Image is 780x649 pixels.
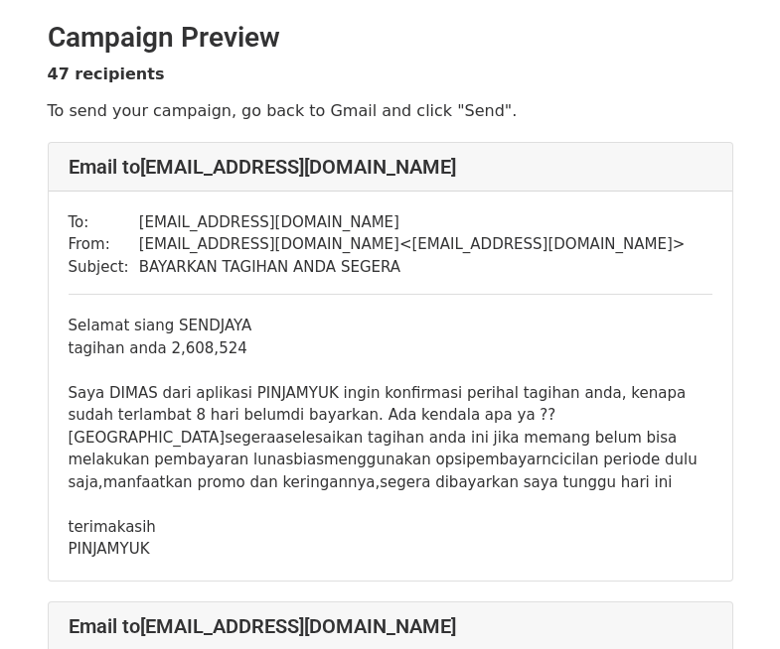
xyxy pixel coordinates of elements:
span: segeraa [225,429,284,447]
span: bias [293,451,324,468]
h2: Campaign Preview [48,21,733,55]
td: [EMAIL_ADDRESS][DOMAIN_NAME] [139,211,686,234]
span: terimakasih [69,518,156,536]
h4: Email to [EMAIL_ADDRESS][DOMAIN_NAME] [69,155,712,179]
p: To send your campaign, go back to Gmail and click "Send". [48,100,733,121]
h4: Email to [EMAIL_ADDRESS][DOMAIN_NAME] [69,614,712,638]
td: BAYARKAN TAGIHAN ANDA SEGERA [139,256,686,279]
div: Selamat siang SENDJAYA tagihan anda 2,608,524 Saya DIMAS dari aplikasi PINJAMYUK ingin konfirmasi... [69,315,712,561]
span: pembayarn [466,451,551,468]
td: Subject: [69,256,139,279]
span: di bayarkan [291,406,380,424]
td: [EMAIL_ADDRESS][DOMAIN_NAME] < [EMAIL_ADDRESS][DOMAIN_NAME] > [139,233,686,256]
td: To: [69,211,139,234]
strong: 47 recipients [48,65,165,83]
td: From: [69,233,139,256]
